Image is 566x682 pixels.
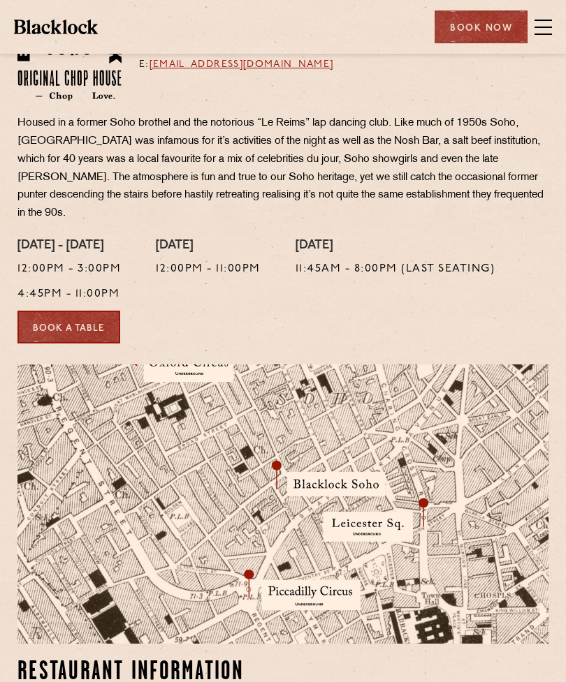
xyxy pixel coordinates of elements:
[17,311,120,343] a: Book a Table
[17,286,121,304] p: 4:45pm - 11:00pm
[14,20,98,34] img: BL_Textured_Logo-footer-cropped.svg
[17,260,121,279] p: 12:00pm - 3:00pm
[156,260,261,279] p: 12:00pm - 11:00pm
[435,10,528,43] div: Book Now
[296,260,495,279] p: 11:45am - 8:00pm (Last seating)
[150,59,334,70] a: [EMAIL_ADDRESS][DOMAIN_NAME]
[482,392,566,672] img: svg%3E
[139,57,334,73] p: E:
[156,239,261,254] h4: [DATE]
[296,239,495,254] h4: [DATE]
[17,239,121,254] h4: [DATE] - [DATE]
[17,114,549,223] p: Housed in a former Soho brothel and the notorious “Le Reims” lap dancing club. Like much of 1950s...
